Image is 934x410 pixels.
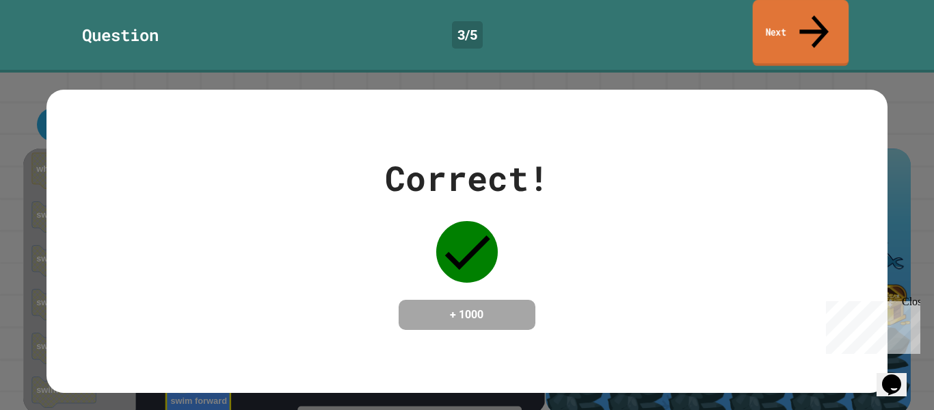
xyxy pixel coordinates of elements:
[820,296,920,354] iframe: chat widget
[5,5,94,87] div: Chat with us now!Close
[385,153,549,204] div: Correct!
[82,23,159,47] div: Question
[452,21,483,49] div: 3 / 5
[412,307,522,323] h4: + 1000
[877,355,920,396] iframe: chat widget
